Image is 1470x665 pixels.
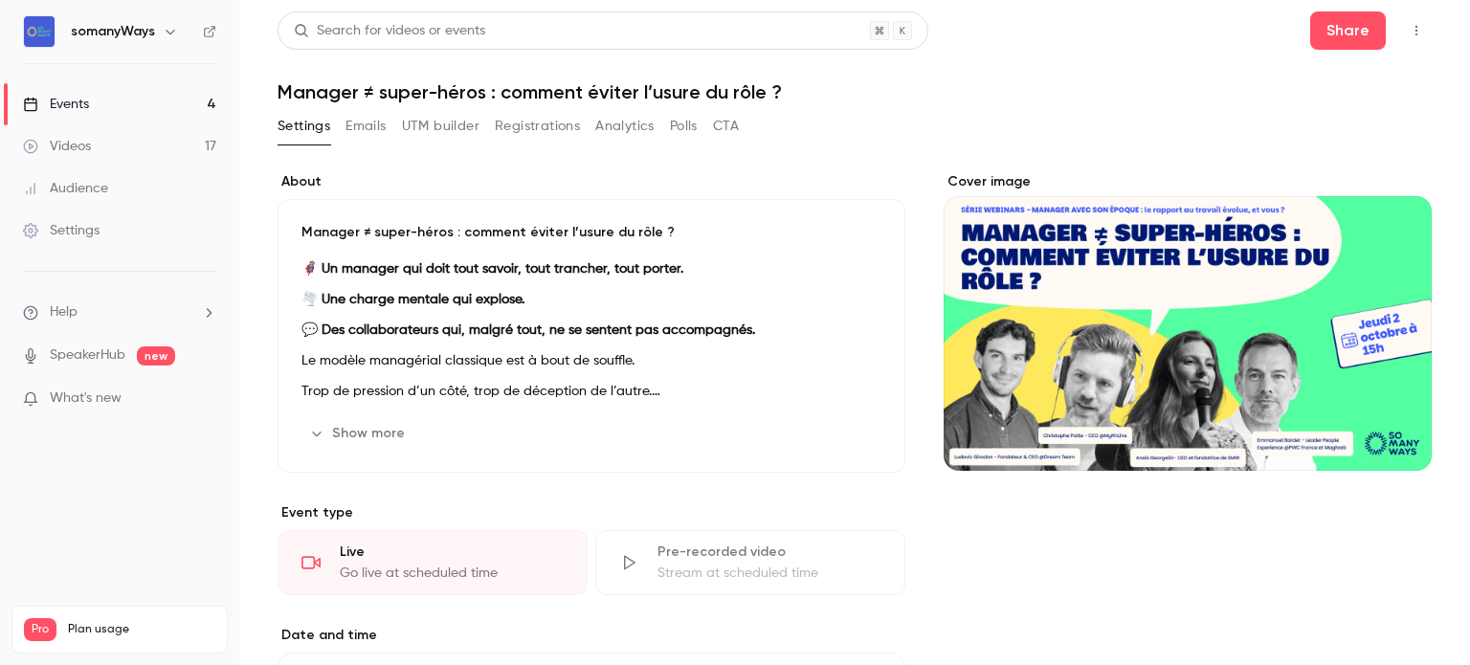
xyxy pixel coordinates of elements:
[944,172,1432,191] label: Cover image
[278,172,905,191] label: About
[278,530,588,595] div: LiveGo live at scheduled time
[137,346,175,366] span: new
[301,262,683,276] strong: 🦸 Un manager qui doit tout savoir, tout trancher, tout porter.
[301,380,881,403] p: Trop de pression d’un côté, trop de déception de l’autre.
[50,302,78,322] span: Help
[23,179,108,198] div: Audience
[402,111,479,142] button: UTM builder
[713,111,739,142] button: CTA
[944,172,1432,471] section: Cover image
[301,223,881,242] p: Manager ≠ super-héros : comment éviter l’usure du rôle ?
[50,388,122,409] span: What's new
[345,111,386,142] button: Emails
[68,622,215,637] span: Plan usage
[595,530,905,595] div: Pre-recorded videoStream at scheduled time
[301,323,755,337] strong: 💬 Des collaborateurs qui, malgré tout, ne se sentent pas accompagnés.
[23,95,89,114] div: Events
[340,543,564,562] div: Live
[1310,11,1386,50] button: Share
[340,564,564,583] div: Go live at scheduled time
[278,626,905,645] label: Date and time
[294,21,485,41] div: Search for videos or events
[50,345,125,366] a: SpeakerHub
[23,221,100,240] div: Settings
[278,111,330,142] button: Settings
[278,80,1432,103] h1: Manager ≠ super-héros : comment éviter l’usure du rôle ?
[301,418,416,449] button: Show more
[193,390,216,408] iframe: Noticeable Trigger
[24,618,56,641] span: Pro
[595,111,655,142] button: Analytics
[657,543,881,562] div: Pre-recorded video
[71,22,155,41] h6: somanyWays
[495,111,580,142] button: Registrations
[670,111,698,142] button: Polls
[24,16,55,47] img: somanyWays
[657,564,881,583] div: Stream at scheduled time
[301,293,524,306] strong: 🌪️ Une charge mentale qui explose.
[23,302,216,322] li: help-dropdown-opener
[23,137,91,156] div: Videos
[278,503,905,522] p: Event type
[301,349,881,372] p: Le modèle managérial classique est à bout de souffle.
